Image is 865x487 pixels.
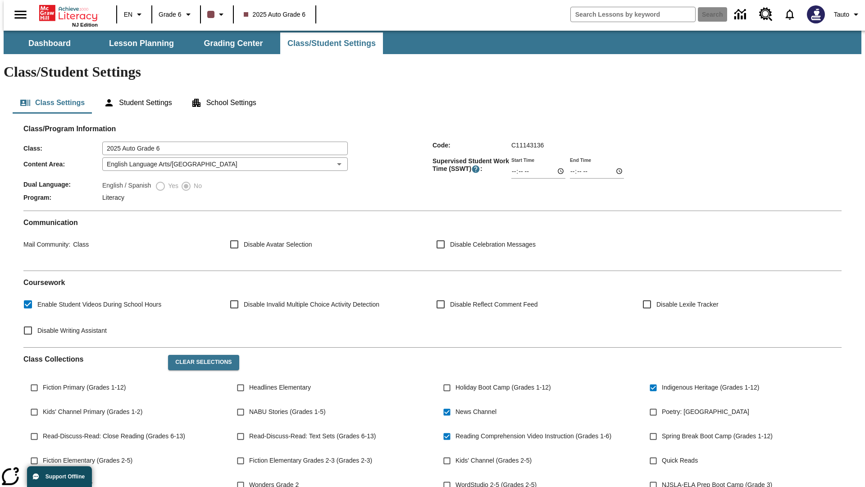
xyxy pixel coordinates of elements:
[37,326,107,335] span: Disable Writing Assistant
[23,278,842,287] h2: Course work
[166,181,178,191] span: Yes
[70,241,89,248] span: Class
[249,407,326,417] span: NABU Stories (Grades 1-5)
[43,407,142,417] span: Kids' Channel Primary (Grades 1-2)
[834,10,849,19] span: Tauto
[23,161,102,168] span: Content Area :
[27,466,92,487] button: Support Offline
[4,32,384,54] div: SubNavbar
[43,456,132,465] span: Fiction Elementary (Grades 2-5)
[729,2,754,27] a: Data Center
[188,32,278,54] button: Grading Center
[471,165,480,174] button: Supervised Student Work Time is the timeframe when students can take LevelSet and when lessons ar...
[184,92,264,114] button: School Settings
[168,355,239,370] button: Clear Selections
[124,10,132,19] span: EN
[662,407,749,417] span: Poetry: [GEOGRAPHIC_DATA]
[43,383,126,392] span: Fiction Primary (Grades 1-12)
[801,3,830,26] button: Select a new avatar
[23,133,842,203] div: Class/Program Information
[23,241,70,248] span: Mail Community :
[244,240,312,249] span: Disable Avatar Selection
[39,4,98,22] a: Home
[23,181,102,188] span: Dual Language :
[455,407,496,417] span: News Channel
[102,157,348,171] div: English Language Arts/[GEOGRAPHIC_DATA]
[511,142,544,149] span: C11143136
[249,432,376,441] span: Read-Discuss-Read: Text Sets (Grades 6-13)
[450,300,538,309] span: Disable Reflect Comment Feed
[23,278,842,340] div: Coursework
[450,240,536,249] span: Disable Celebration Messages
[159,10,182,19] span: Grade 6
[204,38,263,49] span: Grading Center
[13,92,92,114] button: Class Settings
[102,194,124,201] span: Literacy
[656,300,719,309] span: Disable Lexile Tracker
[13,92,852,114] div: Class/Student Settings
[830,6,865,23] button: Profile/Settings
[23,355,161,363] h2: Class Collections
[23,218,842,227] h2: Communication
[662,383,759,392] span: Indigenous Heritage (Grades 1-12)
[455,432,611,441] span: Reading Comprehension Video Instruction (Grades 1-6)
[204,6,230,23] button: Class color is dark brown. Change class color
[662,432,773,441] span: Spring Break Boot Camp (Grades 1-12)
[455,456,532,465] span: Kids' Channel (Grades 2-5)
[191,181,202,191] span: No
[23,145,102,152] span: Class :
[4,64,861,80] h1: Class/Student Settings
[23,194,102,201] span: Program :
[5,32,95,54] button: Dashboard
[662,456,698,465] span: Quick Reads
[571,7,695,22] input: search field
[244,300,379,309] span: Disable Invalid Multiple Choice Activity Detection
[249,456,372,465] span: Fiction Elementary Grades 2-3 (Grades 2-3)
[754,2,778,27] a: Resource Center, Will open in new tab
[511,156,534,163] label: Start Time
[37,300,161,309] span: Enable Student Videos During School Hours
[570,156,591,163] label: End Time
[46,473,85,480] span: Support Offline
[244,10,306,19] span: 2025 Auto Grade 6
[778,3,801,26] a: Notifications
[96,92,179,114] button: Student Settings
[7,1,34,28] button: Open side menu
[807,5,825,23] img: Avatar
[28,38,71,49] span: Dashboard
[109,38,174,49] span: Lesson Planning
[72,22,98,28] span: NJ Edition
[120,6,149,23] button: Language: EN, Select a language
[432,157,511,174] span: Supervised Student Work Time (SSWT) :
[432,142,511,149] span: Code :
[287,38,376,49] span: Class/Student Settings
[23,124,842,133] h2: Class/Program Information
[455,383,551,392] span: Holiday Boot Camp (Grades 1-12)
[249,383,311,392] span: Headlines Elementary
[102,142,348,155] input: Class
[96,32,187,54] button: Lesson Planning
[280,32,383,54] button: Class/Student Settings
[23,218,842,263] div: Communication
[4,31,861,54] div: SubNavbar
[102,181,151,192] label: English / Spanish
[43,432,185,441] span: Read-Discuss-Read: Close Reading (Grades 6-13)
[39,3,98,28] div: Home
[155,6,197,23] button: Grade: Grade 6, Select a grade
